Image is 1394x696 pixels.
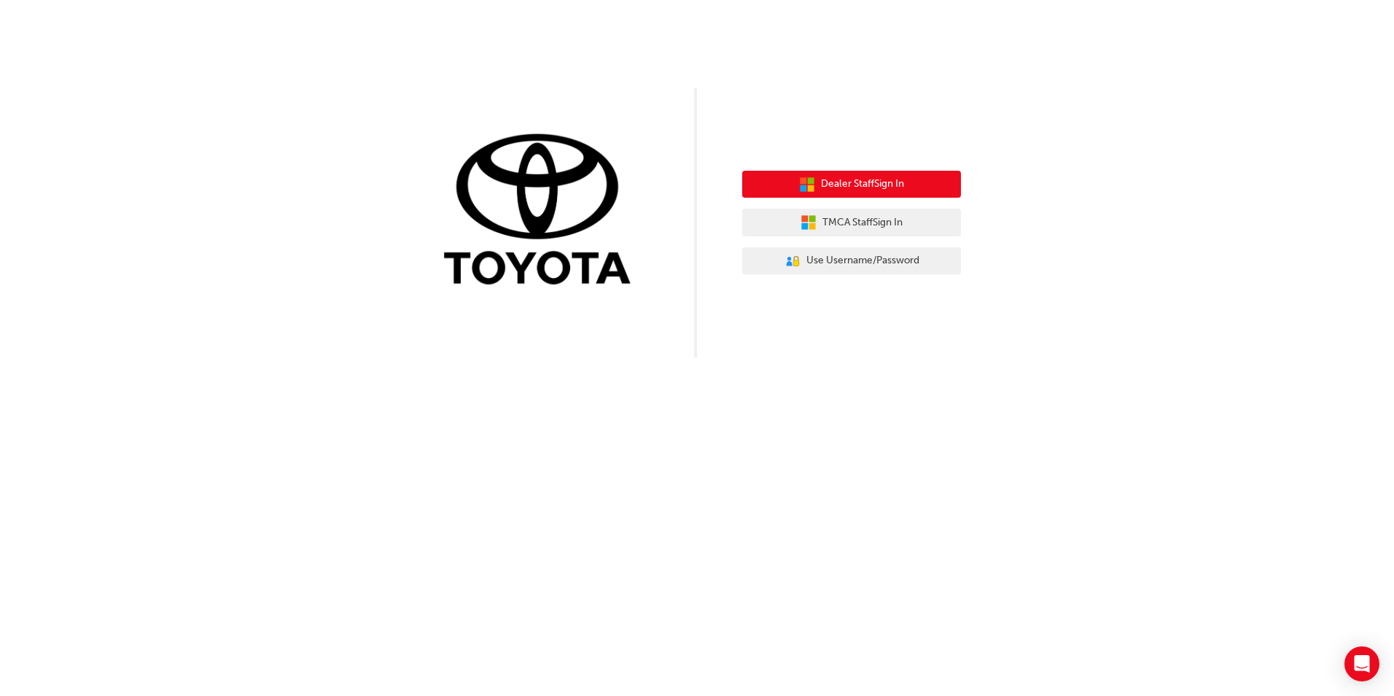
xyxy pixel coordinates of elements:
img: Trak [433,131,652,292]
button: Dealer StaffSign In [742,171,961,198]
span: TMCA Staff Sign In [822,214,903,231]
span: Dealer Staff Sign In [821,176,904,193]
div: Open Intercom Messenger [1344,646,1379,681]
button: TMCA StaffSign In [742,209,961,236]
button: Use Username/Password [742,247,961,275]
span: Use Username/Password [806,252,919,269]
